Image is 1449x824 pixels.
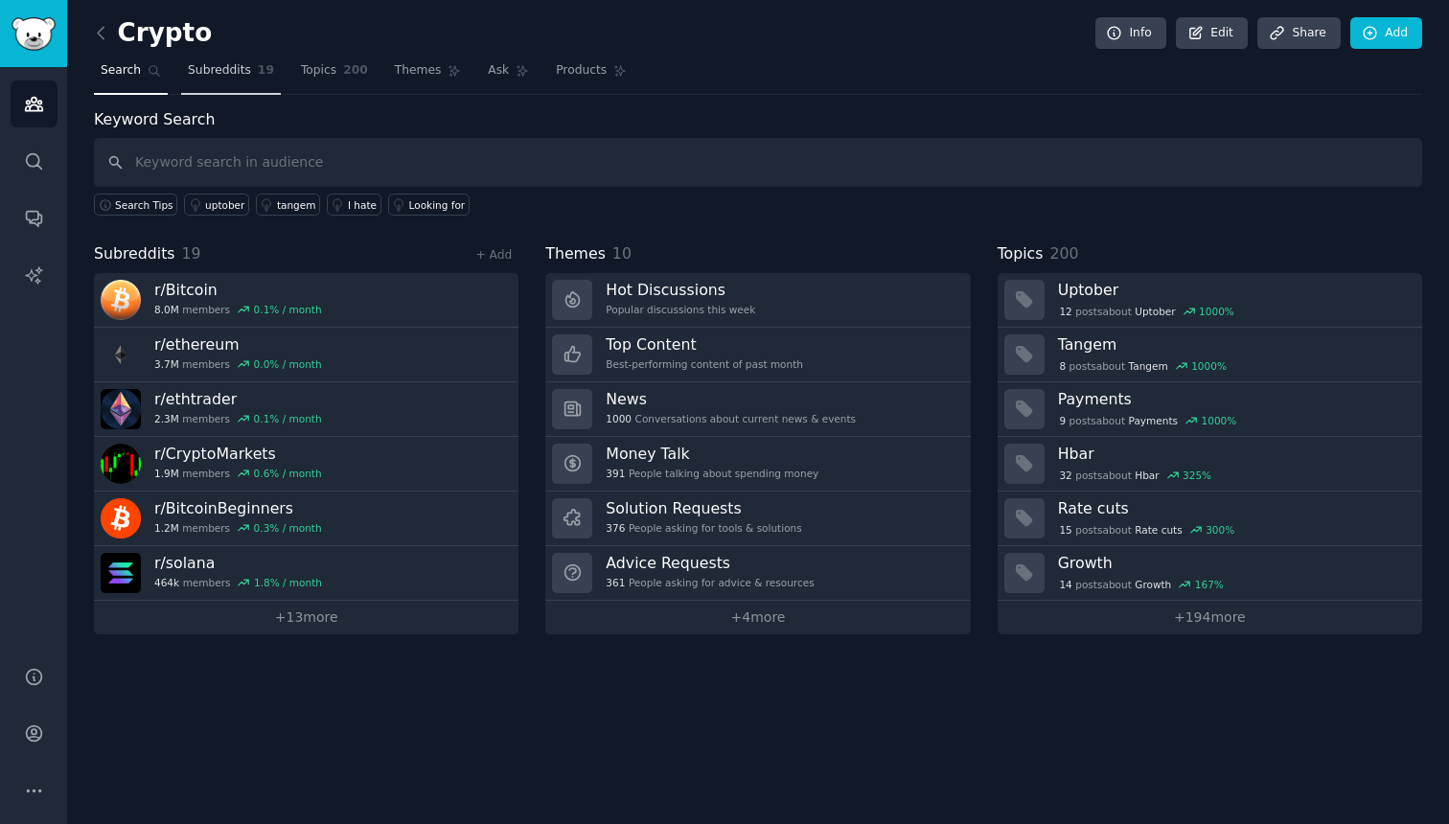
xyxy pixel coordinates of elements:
span: Search Tips [115,198,173,212]
span: 12 [1059,305,1071,318]
span: 9 [1059,414,1066,427]
div: post s about [1058,467,1213,484]
span: Topics [998,242,1044,266]
a: +13more [94,601,518,634]
a: Hbar32postsaboutHbar325% [998,437,1422,492]
a: News1000Conversations about current news & events [545,382,970,437]
a: + Add [475,248,512,262]
div: 167 % [1195,578,1224,591]
a: r/Bitcoin8.0Mmembers0.1% / month [94,273,518,328]
div: 0.1 % / month [254,303,322,316]
h3: Hot Discussions [606,280,755,300]
span: Uptober [1135,305,1175,318]
h3: Rate cuts [1058,498,1409,518]
a: Money Talk391People talking about spending money [545,437,970,492]
div: 1000 % [1202,414,1237,427]
span: Search [101,62,141,80]
a: Tangem8postsaboutTangem1000% [998,328,1422,382]
a: Share [1257,17,1340,50]
a: I hate [327,194,381,216]
span: 1.9M [154,467,179,480]
div: uptober [205,198,244,212]
a: uptober [184,194,249,216]
span: 8 [1059,359,1066,373]
div: members [154,521,322,535]
span: 1000 [606,412,632,425]
h3: r/ solana [154,553,322,573]
a: Ask [481,56,536,95]
div: 300 % [1206,523,1234,537]
a: Solution Requests376People asking for tools & solutions [545,492,970,546]
span: 464k [154,576,179,589]
button: Search Tips [94,194,177,216]
div: Looking for [409,198,466,212]
div: members [154,467,322,480]
span: 3.7M [154,357,179,371]
a: Looking for [388,194,470,216]
a: Search [94,56,168,95]
h3: Tangem [1058,334,1409,355]
span: 32 [1059,469,1071,482]
div: post s about [1058,357,1229,375]
div: post s about [1058,521,1236,538]
a: Top ContentBest-performing content of past month [545,328,970,382]
h3: r/ CryptoMarkets [154,444,322,464]
a: Uptober12postsaboutUptober1000% [998,273,1422,328]
a: tangem [256,194,320,216]
div: post s about [1058,303,1236,320]
div: People talking about spending money [606,467,818,480]
img: solana [101,553,141,593]
span: 15 [1059,523,1071,537]
div: 1000 % [1191,359,1227,373]
h3: r/ Bitcoin [154,280,322,300]
label: Keyword Search [94,110,215,128]
input: Keyword search in audience [94,138,1422,187]
span: Subreddits [188,62,251,80]
span: 391 [606,467,625,480]
span: Subreddits [94,242,175,266]
div: Conversations about current news & events [606,412,856,425]
a: Themes [388,56,469,95]
span: 2.3M [154,412,179,425]
a: Rate cuts15postsaboutRate cuts300% [998,492,1422,546]
span: Themes [395,62,442,80]
div: post s about [1058,576,1226,593]
a: Info [1095,17,1166,50]
span: Products [556,62,607,80]
span: 1.2M [154,521,179,535]
h3: Growth [1058,553,1409,573]
a: r/BitcoinBeginners1.2Mmembers0.3% / month [94,492,518,546]
a: Edit [1176,17,1248,50]
span: 19 [258,62,274,80]
h3: News [606,389,856,409]
h3: Advice Requests [606,553,814,573]
span: Ask [488,62,509,80]
h2: Crypto [94,18,212,49]
span: Growth [1135,578,1171,591]
div: 0.1 % / month [254,412,322,425]
div: Best-performing content of past month [606,357,803,371]
a: r/CryptoMarkets1.9Mmembers0.6% / month [94,437,518,492]
div: members [154,357,322,371]
img: CryptoMarkets [101,444,141,484]
a: Subreddits19 [181,56,281,95]
span: Hbar [1135,469,1159,482]
span: Tangem [1129,359,1168,373]
img: ethtrader [101,389,141,429]
h3: r/ ethereum [154,334,322,355]
span: 10 [612,244,632,263]
div: 0.6 % / month [254,467,322,480]
img: GummySearch logo [11,17,56,51]
a: Advice Requests361People asking for advice & resources [545,546,970,601]
a: +194more [998,601,1422,634]
a: Growth14postsaboutGrowth167% [998,546,1422,601]
a: Topics200 [294,56,375,95]
a: Payments9postsaboutPayments1000% [998,382,1422,437]
div: members [154,412,322,425]
div: members [154,576,322,589]
a: Products [549,56,633,95]
div: 325 % [1183,469,1211,482]
a: r/ethereum3.7Mmembers0.0% / month [94,328,518,382]
a: Hot DiscussionsPopular discussions this week [545,273,970,328]
div: 1000 % [1199,305,1234,318]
